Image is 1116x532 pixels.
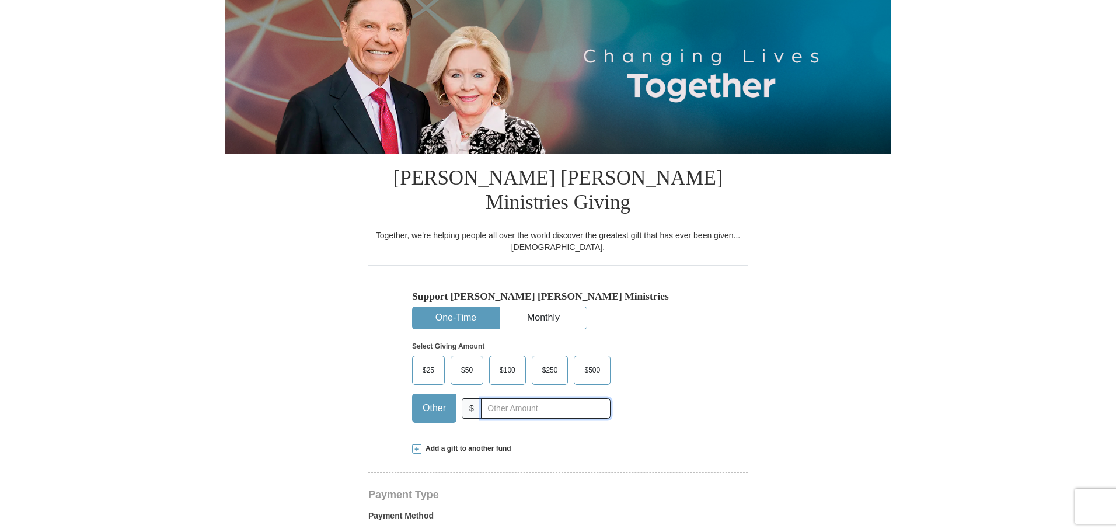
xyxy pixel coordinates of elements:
[368,510,748,527] label: Payment Method
[578,361,606,379] span: $500
[368,230,748,253] div: Together, we're helping people all over the world discover the greatest gift that has ever been g...
[417,361,440,379] span: $25
[455,361,479,379] span: $50
[417,399,452,417] span: Other
[536,361,564,379] span: $250
[368,154,748,230] h1: [PERSON_NAME] [PERSON_NAME] Ministries Giving
[481,398,611,419] input: Other Amount
[412,290,704,302] h5: Support [PERSON_NAME] [PERSON_NAME] Ministries
[421,444,511,454] span: Add a gift to another fund
[368,490,748,499] h4: Payment Type
[494,361,521,379] span: $100
[413,307,499,329] button: One-Time
[412,342,484,350] strong: Select Giving Amount
[500,307,587,329] button: Monthly
[462,398,482,419] span: $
